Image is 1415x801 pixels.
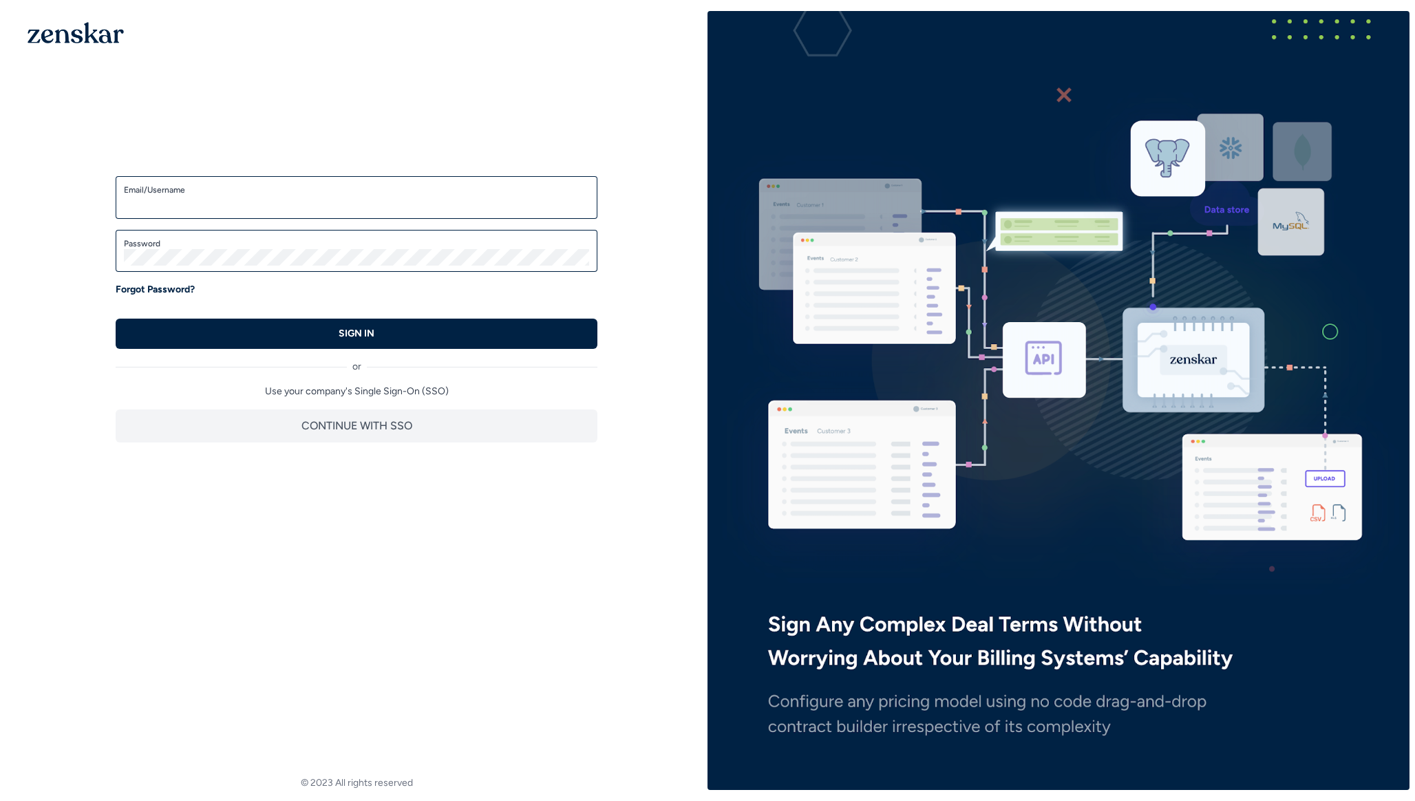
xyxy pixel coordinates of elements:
img: 1OGAJ2xQqyY4LXKgY66KYq0eOWRCkrZdAb3gUhuVAqdWPZE9SRJmCz+oDMSn4zDLXe31Ii730ItAGKgCKgCCgCikA4Av8PJUP... [28,22,124,43]
p: Use your company's Single Sign-On (SSO) [116,385,597,398]
p: SIGN IN [339,327,374,341]
a: Forgot Password? [116,283,195,297]
button: CONTINUE WITH SSO [116,409,597,442]
div: or [116,349,597,374]
label: Email/Username [124,184,589,195]
footer: © 2023 All rights reserved [6,776,707,790]
button: SIGN IN [116,319,597,349]
label: Password [124,238,589,249]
